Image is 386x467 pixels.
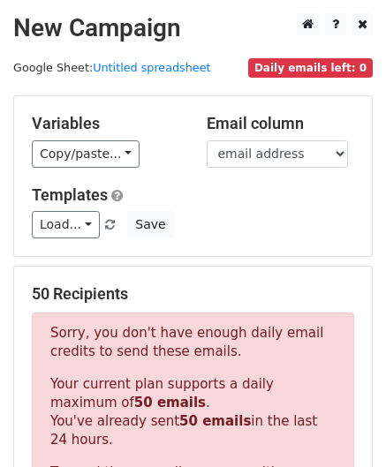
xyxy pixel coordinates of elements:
iframe: Chat Widget [298,382,386,467]
strong: 50 emails [179,413,251,429]
strong: 50 emails [134,395,206,411]
h5: Email column [207,114,355,133]
a: Daily emails left: 0 [248,61,373,74]
span: Daily emails left: 0 [248,58,373,78]
a: Templates [32,185,108,204]
a: Untitled spreadsheet [93,61,210,74]
small: Google Sheet: [13,61,211,74]
p: Your current plan supports a daily maximum of . You've already sent in the last 24 hours. [50,375,336,449]
h5: Variables [32,114,180,133]
button: Save [127,211,173,238]
p: Sorry, you don't have enough daily email credits to send these emails. [50,324,336,361]
h5: 50 Recipients [32,284,354,304]
a: Copy/paste... [32,140,140,168]
h2: New Campaign [13,13,373,43]
a: Load... [32,211,100,238]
